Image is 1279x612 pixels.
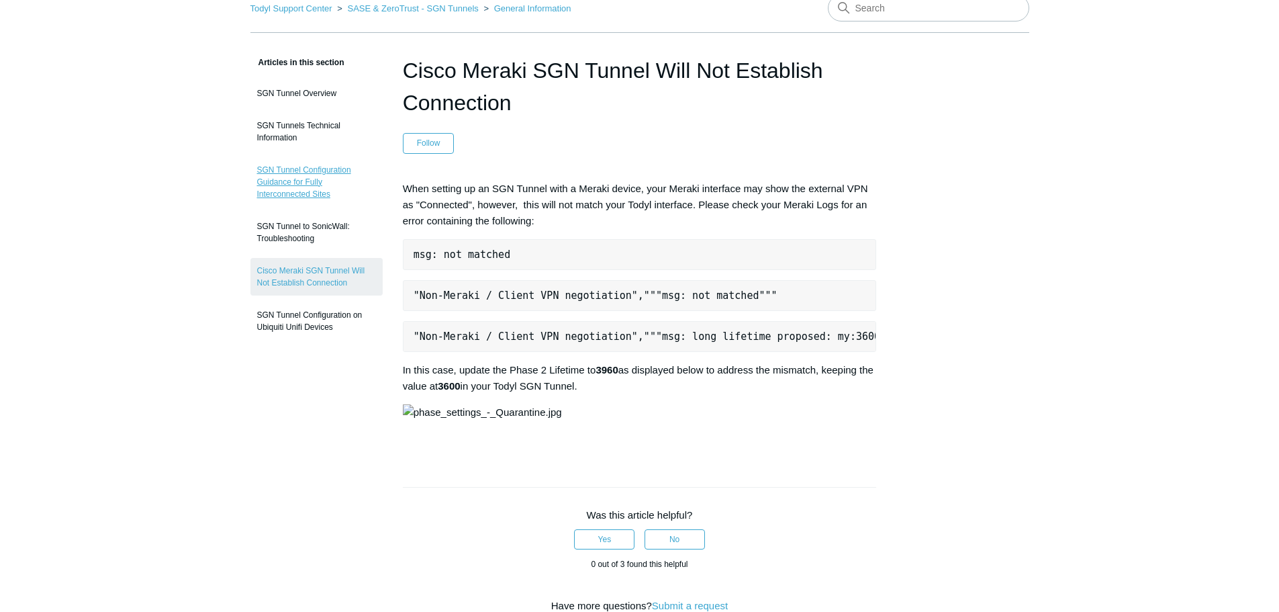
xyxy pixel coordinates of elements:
[403,321,877,352] pre: "Non-Meraki / Client VPN negotiation","""msg: long lifetime proposed: my:3600 peer:3960"
[347,3,478,13] a: SASE & ZeroTrust - SGN Tunnels
[403,181,877,229] p: When setting up an SGN Tunnel with a Meraki device, your Meraki interface may show the external V...
[250,214,383,251] a: SGN Tunnel to SonicWall: Troubleshooting
[250,81,383,106] a: SGN Tunnel Overview
[596,364,618,376] strong: 3960
[591,560,688,569] span: 0 out of 3 found this helpful
[250,58,344,67] span: Articles in this section
[494,3,571,13] a: General Information
[403,404,562,421] img: phase_settings_-_Quarantine.jpg
[250,3,332,13] a: Todyl Support Center
[574,529,634,550] button: This article was helpful
[250,302,383,340] a: SGN Tunnel Configuration on Ubiquiti Unifi Devices
[250,258,383,296] a: Cisco Meraki SGN Tunnel Will Not Establish Connection
[403,133,455,153] button: Follow Article
[334,3,481,13] li: SASE & ZeroTrust - SGN Tunnels
[652,600,728,611] a: Submit a request
[403,280,877,311] pre: "Non-Meraki / Client VPN negotiation","""msg: not matched"""
[481,3,571,13] li: General Information
[403,362,877,394] p: In this case, update the Phase 2 Lifetime to as displayed below to address the mismatch, keeping ...
[250,157,383,207] a: SGN Tunnel Configuration Guidance for Fully Interconnected Sites
[645,529,705,550] button: This article was not helpful
[403,54,877,119] h1: Cisco Meraki SGN Tunnel Will Not Establish Connection
[250,3,335,13] li: Todyl Support Center
[438,380,460,392] strong: 3600
[587,509,693,521] span: Was this article helpful?
[403,239,877,270] pre: msg: not matched
[250,113,383,150] a: SGN Tunnels Technical Information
